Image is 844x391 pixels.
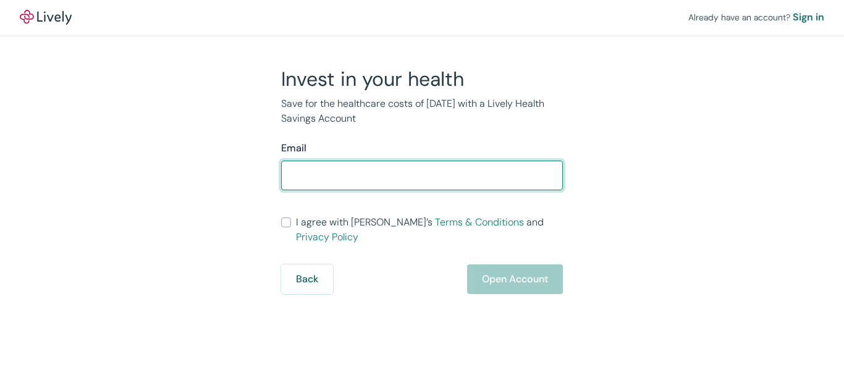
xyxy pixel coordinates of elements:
h2: Invest in your health [281,67,563,91]
a: Terms & Conditions [435,216,524,229]
img: Lively [20,10,72,25]
label: Email [281,141,306,156]
p: Save for the healthcare costs of [DATE] with a Lively Health Savings Account [281,96,563,126]
div: Already have an account? [688,10,824,25]
button: Back [281,264,333,294]
a: LivelyLively [20,10,72,25]
a: Sign in [793,10,824,25]
a: Privacy Policy [296,230,358,243]
span: I agree with [PERSON_NAME]’s and [296,215,563,245]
